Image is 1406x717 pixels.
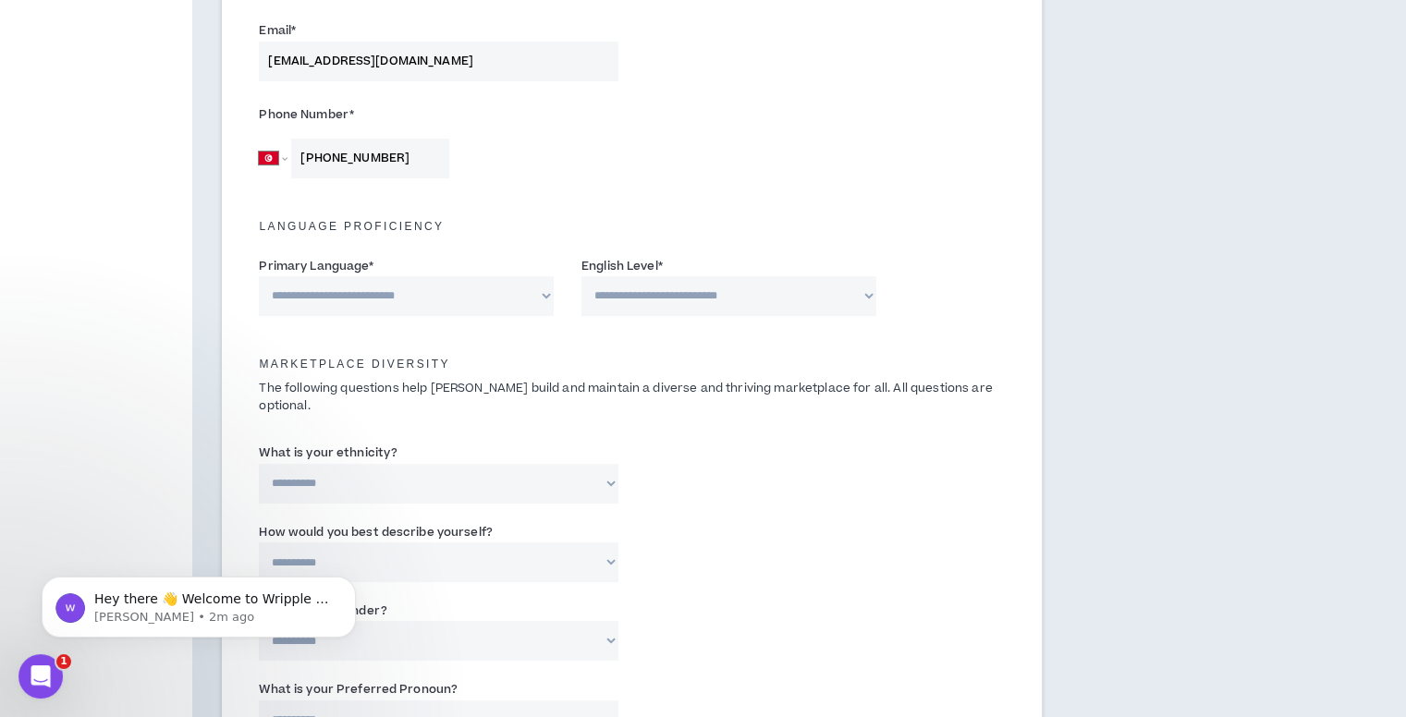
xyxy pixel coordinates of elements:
label: English Level [581,251,663,281]
label: How would you best describe yourself? [259,517,492,547]
p: The following questions help [PERSON_NAME] build and maintain a diverse and thriving marketplace ... [245,380,1019,415]
iframe: Intercom live chat [18,654,63,699]
label: Email [259,16,296,45]
span: 1 [56,654,71,669]
label: What is your Preferred Pronoun? [259,674,458,704]
input: Enter Email [259,42,617,81]
label: What is your ethnicity? [259,438,397,468]
iframe: Intercom notifications message [14,538,384,667]
h5: Marketplace Diversity [245,358,1019,371]
label: Phone Number [259,100,617,129]
label: Primary Language [259,251,373,281]
h5: Language Proficiency [245,220,1019,233]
